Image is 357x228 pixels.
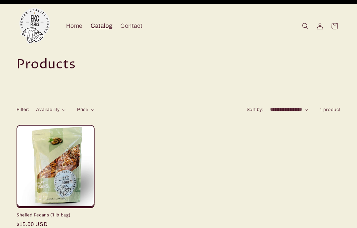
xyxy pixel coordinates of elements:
a: Shelled Pecans (1 lb bag) [17,212,95,218]
span: Contact [120,22,142,30]
span: Catalog [91,22,112,30]
span: Home [66,22,83,30]
a: Home [62,18,87,34]
a: EKC Pecans [14,5,56,47]
a: Contact [116,18,146,34]
span: Price [77,107,88,112]
img: EKC Pecans [17,8,53,44]
summary: Search [298,19,313,33]
summary: Availability (0 selected) [36,106,65,113]
a: Catalog [87,18,116,34]
label: Sort by: [247,107,263,112]
span: 1 product [320,107,340,112]
h1: Products [17,56,340,73]
summary: Price [77,106,94,113]
span: Availability [36,107,60,112]
h2: Filter: [17,106,29,113]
